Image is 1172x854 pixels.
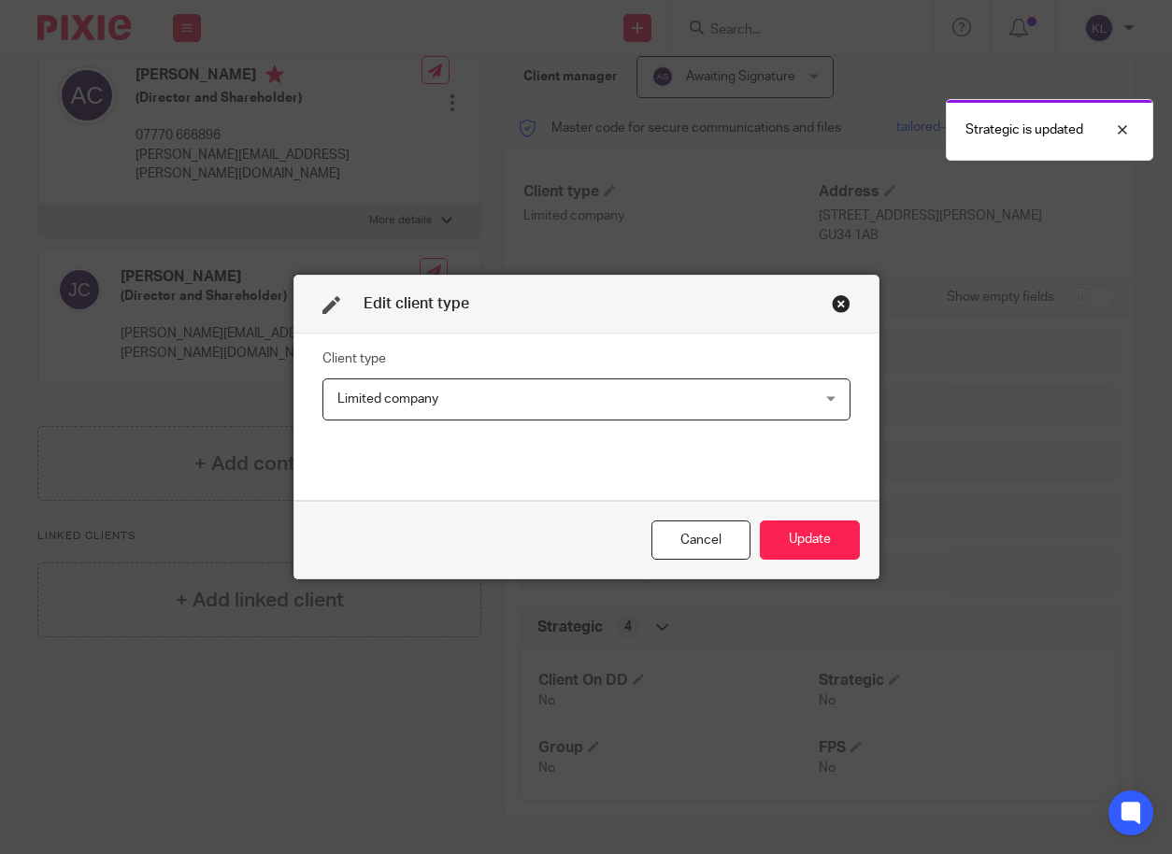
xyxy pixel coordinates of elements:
div: Close this dialog window [832,294,850,313]
button: Update [760,520,860,561]
span: Limited company [337,392,438,406]
div: Close this dialog window [651,520,750,561]
p: Strategic is updated [965,121,1083,139]
span: Edit client type [364,296,469,311]
label: Client type [322,349,386,368]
